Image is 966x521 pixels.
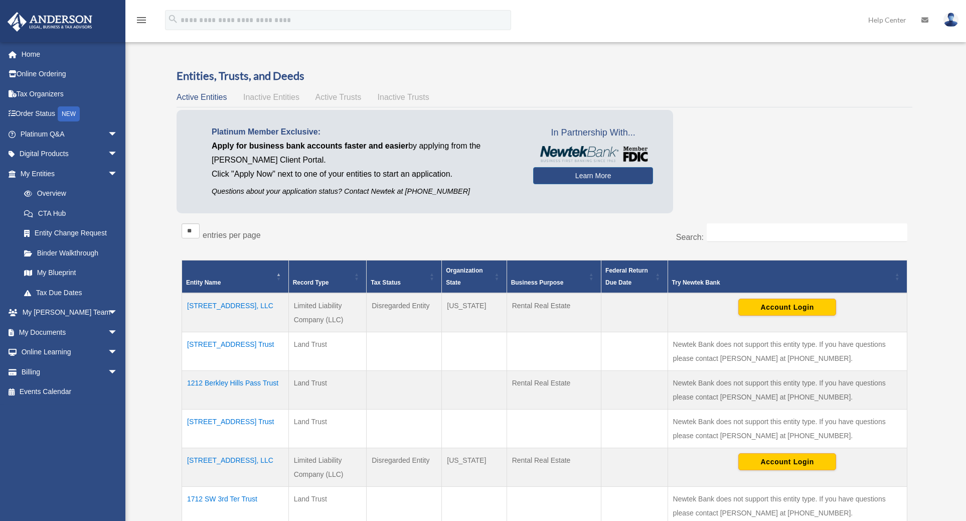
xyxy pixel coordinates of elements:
[668,371,907,410] td: Newtek Bank does not support this entity type. If you have questions please contact [PERSON_NAME]...
[288,332,367,371] td: Land Trust
[177,68,912,84] h3: Entities, Trusts, and Deeds
[135,14,147,26] i: menu
[738,453,836,470] button: Account Login
[182,371,289,410] td: 1212 Berkley Hills Pass Trust
[378,93,429,101] span: Inactive Trusts
[7,342,133,362] a: Online Learningarrow_drop_down
[135,18,147,26] a: menu
[7,104,133,124] a: Order StatusNEW
[738,299,836,316] button: Account Login
[7,164,128,184] a: My Entitiesarrow_drop_down
[108,164,128,184] span: arrow_drop_down
[108,124,128,145] span: arrow_drop_down
[212,185,518,198] p: Questions about your application status? Contact Newtek at [PHONE_NUMBER]
[943,13,958,27] img: User Pic
[182,448,289,487] td: [STREET_ADDRESS], LLC
[7,124,133,144] a: Platinum Q&Aarrow_drop_down
[738,303,836,311] a: Account Login
[212,125,518,139] p: Platinum Member Exclusive:
[446,267,482,286] span: Organization State
[538,146,648,162] img: NewtekBankLogoSM.png
[288,260,367,294] th: Record Type: Activate to sort
[177,93,227,101] span: Active Entities
[14,283,128,303] a: Tax Due Dates
[367,448,442,487] td: Disregarded Entity
[442,260,507,294] th: Organization State: Activate to sort
[108,303,128,323] span: arrow_drop_down
[58,106,80,121] div: NEW
[507,448,601,487] td: Rental Real Estate
[533,125,653,141] span: In Partnership With...
[315,93,362,101] span: Active Trusts
[14,263,128,283] a: My Blueprint
[5,12,95,32] img: Anderson Advisors Platinum Portal
[14,243,128,263] a: Binder Walkthrough
[7,64,133,84] a: Online Ordering
[108,322,128,343] span: arrow_drop_down
[182,293,289,332] td: [STREET_ADDRESS], LLC
[212,142,408,150] span: Apply for business bank accounts faster and easier
[7,382,133,402] a: Events Calendar
[668,260,907,294] th: Try Newtek Bank : Activate to sort
[7,144,133,164] a: Digital Productsarrow_drop_down
[203,231,261,239] label: entries per page
[293,279,329,286] span: Record Type
[507,293,601,332] td: Rental Real Estate
[672,277,892,289] div: Try Newtek Bank
[605,267,648,286] span: Federal Return Due Date
[511,279,564,286] span: Business Purpose
[442,448,507,487] td: [US_STATE]
[7,303,133,323] a: My [PERSON_NAME] Teamarrow_drop_down
[243,93,299,101] span: Inactive Entities
[108,144,128,165] span: arrow_drop_down
[182,332,289,371] td: [STREET_ADDRESS] Trust
[212,167,518,181] p: Click "Apply Now" next to one of your entities to start an application.
[367,293,442,332] td: Disregarded Entity
[212,139,518,167] p: by applying from the [PERSON_NAME] Client Portal.
[7,44,133,64] a: Home
[14,184,123,204] a: Overview
[182,410,289,448] td: [STREET_ADDRESS] Trust
[7,322,133,342] a: My Documentsarrow_drop_down
[601,260,668,294] th: Federal Return Due Date: Activate to sort
[668,410,907,448] td: Newtek Bank does not support this entity type. If you have questions please contact [PERSON_NAME]...
[288,448,367,487] td: Limited Liability Company (LLC)
[442,293,507,332] td: [US_STATE]
[14,203,128,223] a: CTA Hub
[668,332,907,371] td: Newtek Bank does not support this entity type. If you have questions please contact [PERSON_NAME]...
[507,371,601,410] td: Rental Real Estate
[288,371,367,410] td: Land Trust
[738,457,836,465] a: Account Login
[676,233,704,241] label: Search:
[288,293,367,332] td: Limited Liability Company (LLC)
[108,362,128,382] span: arrow_drop_down
[168,14,179,25] i: search
[533,167,653,184] a: Learn More
[182,260,289,294] th: Entity Name: Activate to invert sorting
[288,410,367,448] td: Land Trust
[507,260,601,294] th: Business Purpose: Activate to sort
[108,342,128,363] span: arrow_drop_down
[186,279,221,286] span: Entity Name
[367,260,442,294] th: Tax Status: Activate to sort
[7,84,133,104] a: Tax Organizers
[14,223,128,243] a: Entity Change Request
[7,362,133,382] a: Billingarrow_drop_down
[371,279,401,286] span: Tax Status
